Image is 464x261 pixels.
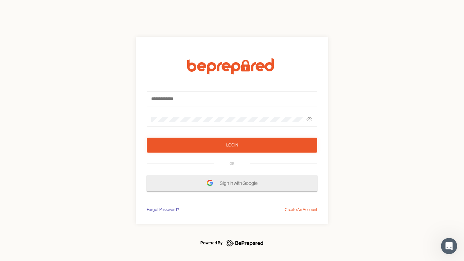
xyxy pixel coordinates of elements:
div: Forgot Password? [147,206,179,213]
iframe: Intercom live chat [441,238,457,254]
div: Login [226,142,238,149]
span: Sign In with Google [220,177,261,189]
div: Powered By [200,239,222,247]
button: Login [147,138,317,153]
div: Create An Account [285,206,317,213]
button: Sign In with Google [147,175,317,191]
div: OR [230,161,234,167]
